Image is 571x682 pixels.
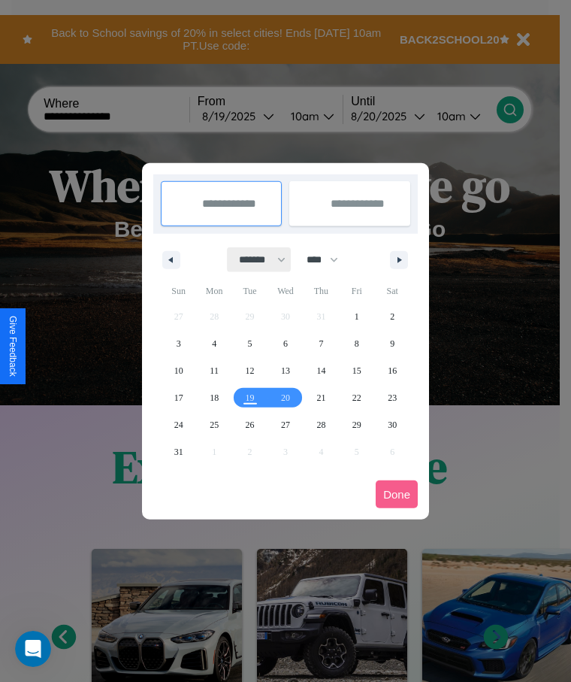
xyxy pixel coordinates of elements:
button: 29 [339,411,374,438]
span: 8 [355,330,359,357]
span: 15 [352,357,361,384]
button: 27 [267,411,303,438]
button: 10 [161,357,196,384]
span: 22 [352,384,361,411]
button: 12 [232,357,267,384]
span: 4 [212,330,216,357]
span: 9 [390,330,394,357]
iframe: Intercom live chat [15,631,51,667]
span: 16 [388,357,397,384]
span: 7 [319,330,323,357]
span: 29 [352,411,361,438]
button: 8 [339,330,374,357]
button: 24 [161,411,196,438]
span: Fri [339,279,374,303]
span: 23 [388,384,397,411]
span: 30 [388,411,397,438]
span: 12 [246,357,255,384]
button: 15 [339,357,374,384]
button: 19 [232,384,267,411]
span: 11 [210,357,219,384]
button: 13 [267,357,303,384]
button: 2 [375,303,410,330]
button: 16 [375,357,410,384]
span: Wed [267,279,303,303]
span: 17 [174,384,183,411]
span: 3 [177,330,181,357]
span: 2 [390,303,394,330]
span: 5 [248,330,252,357]
button: 22 [339,384,374,411]
span: 1 [355,303,359,330]
span: 27 [281,411,290,438]
span: 28 [316,411,325,438]
span: 31 [174,438,183,465]
span: 20 [281,384,290,411]
button: 20 [267,384,303,411]
button: 28 [304,411,339,438]
span: Sun [161,279,196,303]
span: 18 [210,384,219,411]
span: Thu [304,279,339,303]
button: 5 [232,330,267,357]
span: 21 [316,384,325,411]
span: 14 [316,357,325,384]
span: Tue [232,279,267,303]
button: 23 [375,384,410,411]
button: 7 [304,330,339,357]
span: 24 [174,411,183,438]
button: 3 [161,330,196,357]
div: Give Feedback [8,316,18,377]
button: 26 [232,411,267,438]
button: 21 [304,384,339,411]
button: 1 [339,303,374,330]
button: 17 [161,384,196,411]
span: 25 [210,411,219,438]
span: 19 [246,384,255,411]
button: 14 [304,357,339,384]
button: 11 [196,357,231,384]
button: Done [376,480,418,508]
span: 13 [281,357,290,384]
button: 6 [267,330,303,357]
span: Mon [196,279,231,303]
button: 9 [375,330,410,357]
span: 6 [283,330,288,357]
span: 10 [174,357,183,384]
button: 31 [161,438,196,465]
button: 30 [375,411,410,438]
button: 4 [196,330,231,357]
span: Sat [375,279,410,303]
button: 18 [196,384,231,411]
span: 26 [246,411,255,438]
button: 25 [196,411,231,438]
